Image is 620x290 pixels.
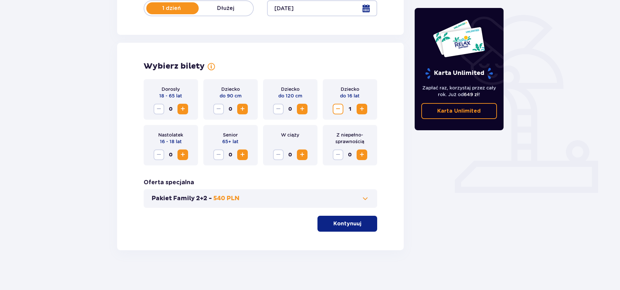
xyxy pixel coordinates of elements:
[166,104,176,114] span: 0
[177,104,188,114] button: Zwiększ
[345,104,355,114] span: 1
[341,86,359,92] p: Dziecko
[213,104,224,114] button: Zmniejsz
[162,86,180,92] p: Dorosły
[333,220,361,227] p: Kontynuuj
[297,104,308,114] button: Zwiększ
[220,92,241,99] p: do 90 cm
[166,149,176,160] span: 0
[273,149,284,160] button: Zmniejsz
[285,149,296,160] span: 0
[144,179,194,187] h3: Oferta specjalna
[225,104,236,114] span: 0
[333,149,343,160] button: Zmniejsz
[144,61,205,71] h2: Wybierz bilety
[199,5,253,12] p: Dłużej
[177,149,188,160] button: Zwiększ
[357,104,367,114] button: Zwiększ
[225,149,236,160] span: 0
[237,149,248,160] button: Zwiększ
[425,68,494,79] p: Karta Unlimited
[221,86,240,92] p: Dziecko
[158,132,183,138] p: Nastolatek
[464,92,479,97] span: 649 zł
[421,85,497,98] p: Zapłać raz, korzystaj przez cały rok. Już od !
[333,104,343,114] button: Zmniejsz
[273,104,284,114] button: Zmniejsz
[297,149,308,160] button: Zwiększ
[213,195,240,203] p: 540 PLN
[152,195,212,203] p: Pakiet Family 2+2 -
[340,92,360,99] p: do 16 lat
[154,149,164,160] button: Zmniejsz
[357,149,367,160] button: Zwiększ
[144,5,199,12] p: 1 dzień
[237,104,248,114] button: Zwiększ
[437,107,481,115] p: Karta Unlimited
[213,149,224,160] button: Zmniejsz
[328,132,372,145] p: Z niepełno­sprawnością
[281,86,300,92] p: Dziecko
[281,132,299,138] p: W ciąży
[285,104,296,114] span: 0
[160,138,182,145] p: 16 - 18 lat
[278,92,302,99] p: do 120 cm
[345,149,355,160] span: 0
[222,138,239,145] p: 65+ lat
[421,103,497,119] a: Karta Unlimited
[154,104,164,114] button: Zmniejsz
[159,92,182,99] p: 18 - 65 lat
[433,19,485,58] img: Dwie karty całoroczne do Suntago z napisem 'UNLIMITED RELAX', na białym tle z tropikalnymi liśćmi...
[317,216,377,232] button: Kontynuuj
[223,132,238,138] p: Senior
[152,195,370,203] button: Pakiet Family 2+2 -540 PLN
